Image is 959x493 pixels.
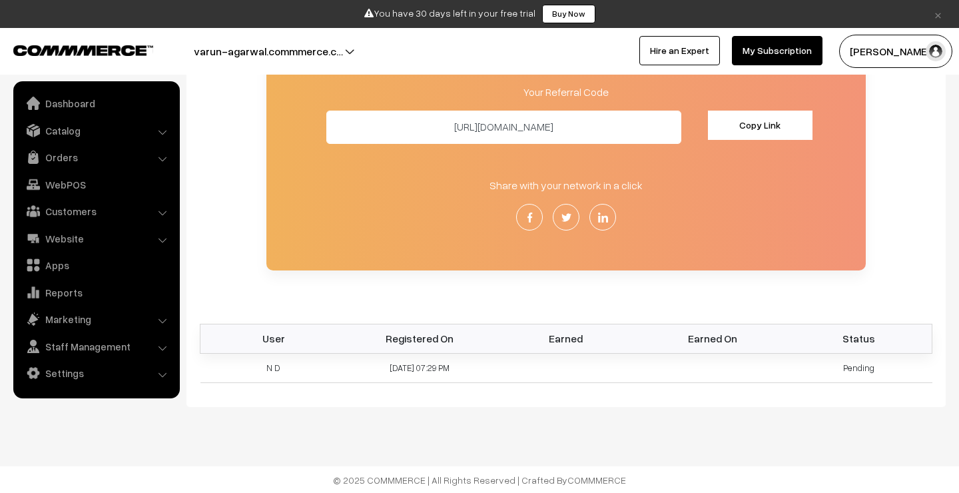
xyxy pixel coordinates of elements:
button: [PERSON_NAME] [839,35,952,68]
td: Pending [786,353,932,383]
a: Dashboard [17,91,175,115]
a: × [929,6,947,22]
th: Earned [493,324,639,353]
a: Marketing [17,307,175,331]
th: Status [786,324,932,353]
th: Earned On [639,324,786,353]
a: Website [17,227,175,250]
p: Share with your network in a click [266,177,866,193]
a: COMMMERCE [567,474,626,486]
img: user [926,41,946,61]
a: Orders [17,145,175,169]
a: WebPOS [17,173,175,197]
p: Your Referral Code [266,84,866,100]
div: You have 30 days left in your free trial [5,5,954,23]
td: N D [200,353,347,383]
a: Staff Management [17,334,175,358]
a: Hire an Expert [639,36,720,65]
a: Customers [17,199,175,223]
th: User [200,324,347,353]
a: My Subscription [732,36,822,65]
th: Registered On [346,324,493,353]
img: COMMMERCE [13,45,153,55]
button: varun-agarwal.commmerce.c… [147,35,390,68]
a: Reports [17,280,175,304]
a: Apps [17,253,175,277]
a: COMMMERCE [13,41,130,57]
a: Settings [17,361,175,385]
a: Buy Now [542,5,595,23]
button: Copy Link [708,111,813,140]
a: Catalog [17,119,175,143]
td: [DATE] 07:29 PM [346,353,493,383]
